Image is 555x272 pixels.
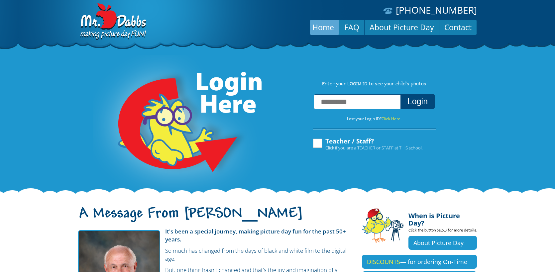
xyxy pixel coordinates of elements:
[367,258,400,266] span: DISCOUNTS
[165,227,346,243] strong: It's been a special journey, making picture day fun for the past 50+ years.
[365,19,439,35] a: About Picture Day
[400,94,435,109] button: Login
[78,247,352,263] p: So much has changed from the days of black and white film to the digital age.
[78,211,352,225] h1: A Message From [PERSON_NAME]
[362,255,477,269] a: DISCOUNTS— for ordering On-Time
[325,144,423,151] span: Click if you are a TEACHER or STAFF at THIS school.
[408,208,477,227] h4: When is Picture Day?
[382,116,401,122] a: Click Here.
[396,4,477,16] a: [PHONE_NUMBER]
[408,227,477,236] p: Click the button below for more details.
[78,3,147,41] img: Dabbs Company
[307,19,339,35] a: Home
[306,115,442,123] p: Lost your Login ID?
[339,19,364,35] a: FAQ
[312,138,423,150] label: Teacher / Staff?
[439,19,477,35] a: Contact
[306,81,442,88] p: Enter your LOGIN ID to see your child’s photos
[408,236,477,250] a: About Picture Day
[93,55,263,194] img: Login Here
